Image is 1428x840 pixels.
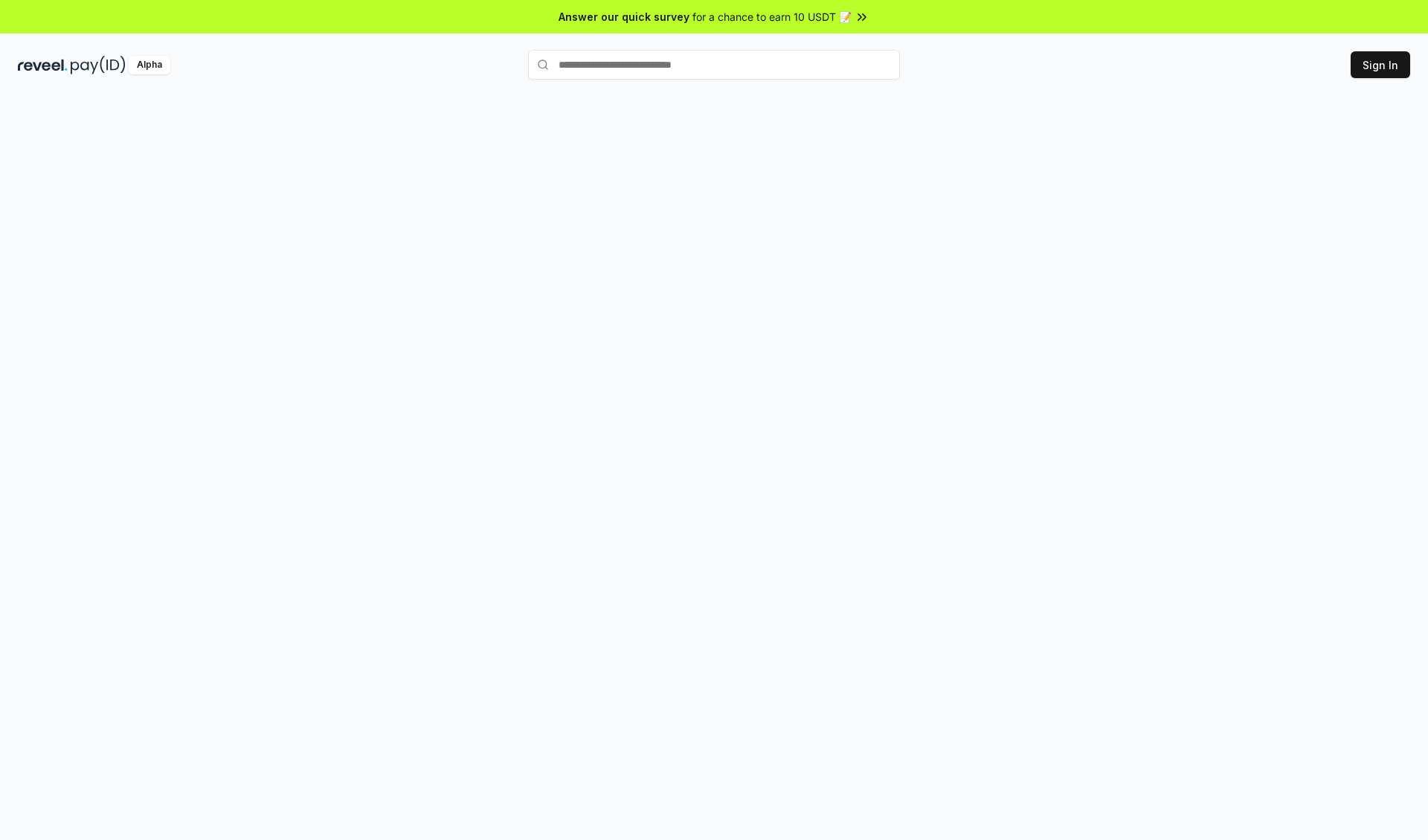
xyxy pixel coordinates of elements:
div: Alpha [129,56,170,74]
img: pay_id [71,56,126,74]
img: reveel_dark [18,56,68,74]
span: Answer our quick survey [559,9,689,25]
button: Sign In [1351,51,1410,78]
span: for a chance to earn 10 USDT 📝 [692,9,852,25]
